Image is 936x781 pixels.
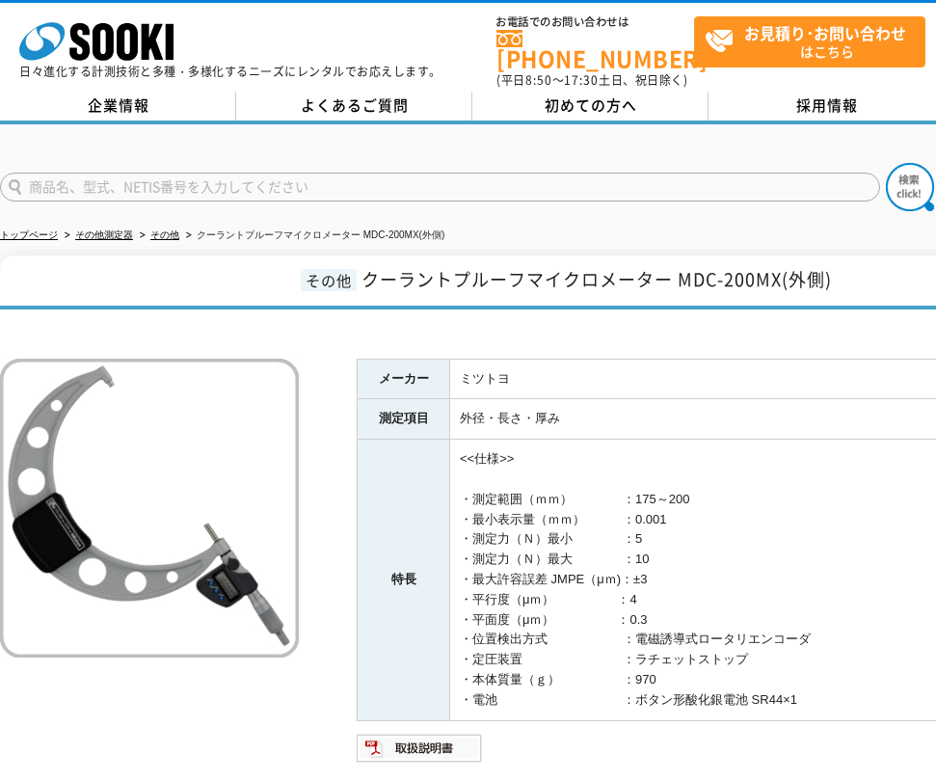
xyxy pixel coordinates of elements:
[358,359,450,399] th: メーカー
[525,71,552,89] span: 8:50
[496,30,694,69] a: [PHONE_NUMBER]
[182,226,444,246] li: クーラントプルーフマイクロメーター MDC-200MX(外側)
[886,163,934,211] img: btn_search.png
[564,71,599,89] span: 17:30
[496,16,694,28] span: お電話でのお問い合わせは
[236,92,472,121] a: よくあるご質問
[744,21,906,44] strong: お見積り･お問い合わせ
[472,92,709,121] a: 初めての方へ
[358,440,450,720] th: 特長
[705,17,924,66] span: はこちら
[496,71,687,89] span: (平日 ～ 土日、祝日除く)
[361,266,832,292] span: クーラントプルーフマイクロメーター MDC-200MX(外側)
[357,733,483,764] img: 取扱説明書
[75,229,133,240] a: その他測定器
[357,745,483,760] a: 取扱説明書
[19,66,441,77] p: 日々進化する計測技術と多種・多様化するニーズにレンタルでお応えします。
[545,94,637,116] span: 初めての方へ
[358,399,450,440] th: 測定項目
[150,229,179,240] a: その他
[301,269,357,291] span: その他
[694,16,925,67] a: お見積り･お問い合わせはこちら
